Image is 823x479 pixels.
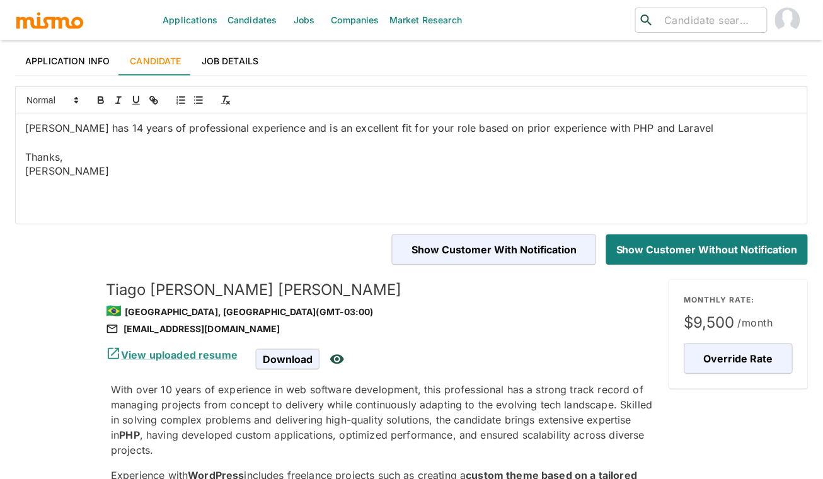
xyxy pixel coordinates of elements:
img: logo [15,11,84,30]
p: Thanks, [25,150,798,164]
a: View uploaded resume [106,349,238,361]
input: Candidate search [659,11,762,29]
a: Application Info [15,45,120,76]
p: With over 10 years of experience in web software development, this professional has a strong trac... [111,382,659,458]
p: MONTHLY RATE: [684,295,793,305]
button: Show Customer without Notification [606,234,808,265]
p: [PERSON_NAME] [25,164,798,178]
img: Carmen Vilachá [775,8,800,33]
div: [GEOGRAPHIC_DATA], [GEOGRAPHIC_DATA] (GMT-03:00) [106,300,659,321]
a: Candidate [120,45,191,76]
p: [PERSON_NAME] has 14 years of professional experience and is an excellent fit for your role based... [25,121,798,136]
span: 🇧🇷 [106,303,122,318]
div: [EMAIL_ADDRESS][DOMAIN_NAME] [106,321,659,337]
a: Download [256,353,319,364]
span: Download [256,349,319,369]
button: Show Customer with Notification [392,234,596,265]
a: Job Details [192,45,269,76]
strong: PHP [119,429,139,441]
span: $9,500 [684,313,793,333]
h5: Tiago [PERSON_NAME] [PERSON_NAME] [106,280,659,300]
span: /month [738,314,773,332]
button: Override Rate [684,343,793,374]
img: bn407eozdtmzyc5f31cju8eljfqy [15,280,91,355]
